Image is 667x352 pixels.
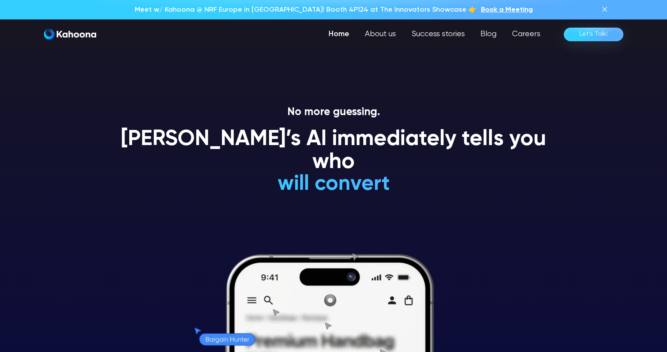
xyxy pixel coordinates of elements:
[481,6,533,13] span: Book a Meeting
[135,5,477,15] p: Meet w/ Kahoona @ NRF Europe in [GEOGRAPHIC_DATA]! Booth 4P124 at The Innovators Showcase 👉
[112,128,556,174] h1: [PERSON_NAME]’s AI immediately tells you who
[404,26,473,42] a: Success stories
[44,29,96,40] img: Kahoona logo white
[357,26,404,42] a: About us
[219,173,448,196] h1: will convert
[44,29,96,40] a: home
[564,28,623,41] a: Let’s Talk!
[481,5,533,15] a: Book a Meeting
[579,28,608,40] div: Let’s Talk!
[112,106,556,119] p: No more guessing.
[504,26,548,42] a: Careers
[473,26,504,42] a: Blog
[321,26,357,42] a: Home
